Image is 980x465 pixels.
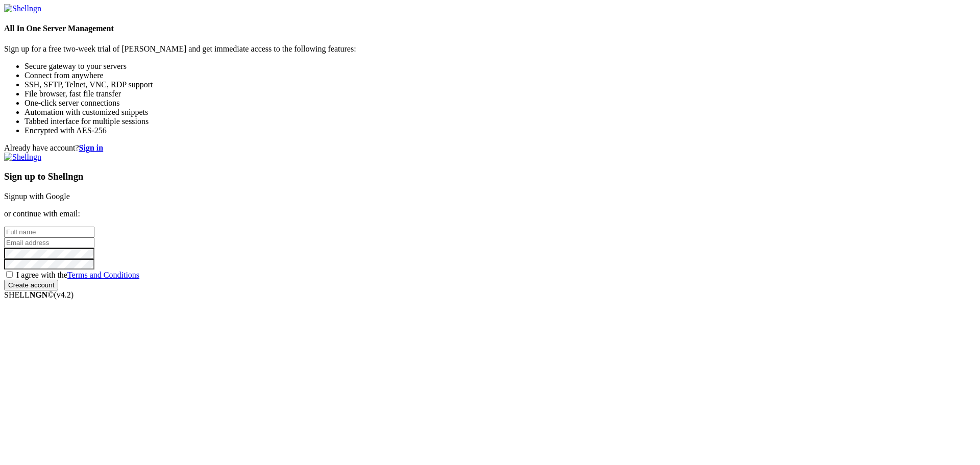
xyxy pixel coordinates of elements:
li: Tabbed interface for multiple sessions [24,117,976,126]
input: Email address [4,237,94,248]
img: Shellngn [4,153,41,162]
span: I agree with the [16,271,139,279]
li: Automation with customized snippets [24,108,976,117]
div: Already have account? [4,143,976,153]
li: Encrypted with AES-256 [24,126,976,135]
li: Connect from anywhere [24,71,976,80]
p: Sign up for a free two-week trial of [PERSON_NAME] and get immediate access to the following feat... [4,44,976,54]
p: or continue with email: [4,209,976,218]
span: SHELL © [4,290,73,299]
a: Signup with Google [4,192,70,201]
input: Full name [4,227,94,237]
input: I agree with theTerms and Conditions [6,271,13,278]
h4: All In One Server Management [4,24,976,33]
li: One-click server connections [24,99,976,108]
a: Terms and Conditions [67,271,139,279]
h3: Sign up to Shellngn [4,171,976,182]
li: SSH, SFTP, Telnet, VNC, RDP support [24,80,976,89]
b: NGN [30,290,48,299]
li: Secure gateway to your servers [24,62,976,71]
img: Shellngn [4,4,41,13]
a: Sign in [79,143,104,152]
input: Create account [4,280,58,290]
span: 4.2.0 [54,290,74,299]
li: File browser, fast file transfer [24,89,976,99]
